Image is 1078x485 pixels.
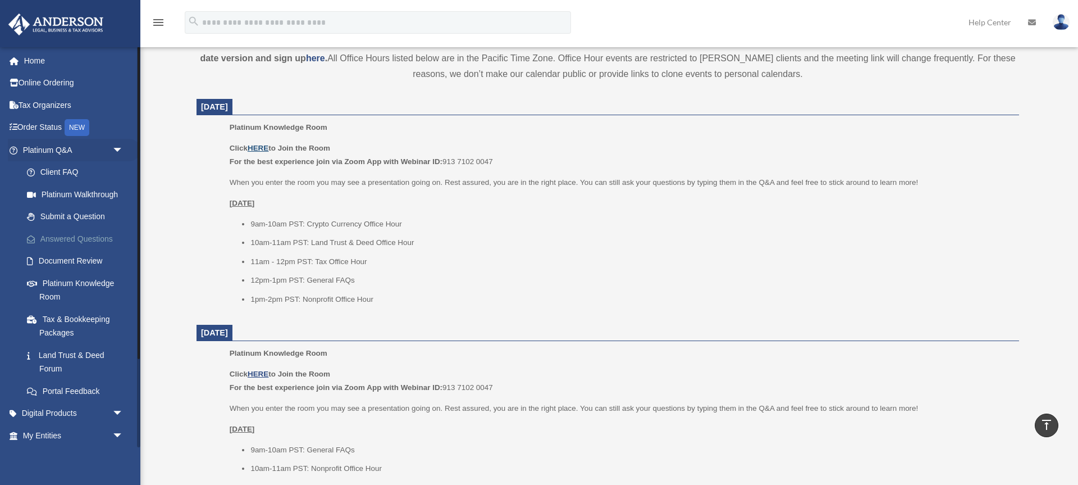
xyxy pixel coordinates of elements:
[230,199,255,207] u: [DATE]
[16,206,140,228] a: Submit a Question
[8,72,140,94] a: Online Ordering
[16,344,140,380] a: Land Trust & Deed Forum
[230,370,330,378] b: Click to Join the Room
[201,102,228,111] span: [DATE]
[230,157,442,166] b: For the best experience join via Zoom App with Webinar ID:
[16,308,140,344] a: Tax & Bookkeeping Packages
[8,402,140,425] a: Digital Productsarrow_drop_down
[230,349,327,357] span: Platinum Knowledge Room
[230,144,330,152] b: Click to Join the Room
[230,383,442,392] b: For the best experience join via Zoom App with Webinar ID:
[16,228,140,250] a: Answered Questions
[248,144,268,152] a: HERE
[8,49,140,72] a: Home
[152,20,165,29] a: menu
[16,272,135,308] a: Platinum Knowledge Room
[8,424,140,447] a: My Entitiesarrow_drop_down
[112,447,135,470] span: arrow_drop_down
[250,255,1011,269] li: 11am - 12pm PST: Tax Office Hour
[250,236,1011,250] li: 10am-11am PST: Land Trust & Deed Office Hour
[8,447,140,469] a: My Anderson Teamarrow_drop_down
[230,368,1011,394] p: 913 7102 0047
[8,116,140,139] a: Order StatusNEW
[230,176,1011,189] p: When you enter the room you may see a presentation going on. Rest assured, you are in the right p...
[8,94,140,116] a: Tax Organizers
[1053,14,1070,30] img: User Pic
[1035,414,1058,437] a: vertical_align_top
[5,13,107,35] img: Anderson Advisors Platinum Portal
[1040,418,1053,432] i: vertical_align_top
[188,15,200,28] i: search
[230,425,255,433] u: [DATE]
[201,328,228,337] span: [DATE]
[230,402,1011,415] p: When you enter the room you may see a presentation going on. Rest assured, you are in the right p...
[306,53,325,63] a: here
[16,161,140,184] a: Client FAQ
[230,142,1011,168] p: 913 7102 0047
[248,370,268,378] a: HERE
[16,183,140,206] a: Platinum Walkthrough
[16,250,140,273] a: Document Review
[112,402,135,425] span: arrow_drop_down
[250,293,1011,306] li: 1pm-2pm PST: Nonprofit Office Hour
[325,53,327,63] strong: .
[16,380,140,402] a: Portal Feedback
[250,462,1011,475] li: 10am-11am PST: Nonprofit Office Hour
[152,16,165,29] i: menu
[250,443,1011,457] li: 9am-10am PST: General FAQs
[112,424,135,447] span: arrow_drop_down
[250,217,1011,231] li: 9am-10am PST: Crypto Currency Office Hour
[65,119,89,136] div: NEW
[112,139,135,162] span: arrow_drop_down
[197,35,1019,82] div: All Office Hours listed below are in the Pacific Time Zone. Office Hour events are restricted to ...
[250,274,1011,287] li: 12pm-1pm PST: General FAQs
[230,123,327,132] span: Platinum Knowledge Room
[200,38,1011,63] strong: *This room is being hosted on Zoom. You will be required to log in to your personal Zoom account ...
[8,139,140,161] a: Platinum Q&Aarrow_drop_down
